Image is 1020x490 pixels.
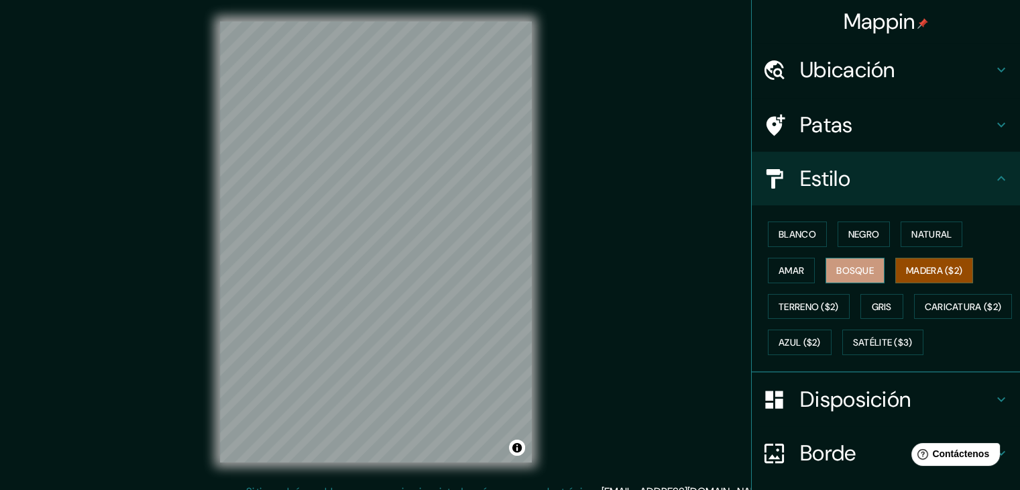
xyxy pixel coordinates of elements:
font: Terreno ($2) [779,301,839,313]
button: Gris [860,294,903,320]
button: Azul ($2) [768,330,832,355]
font: Caricatura ($2) [925,301,1002,313]
button: Terreno ($2) [768,294,850,320]
div: Disposición [752,373,1020,426]
font: Gris [872,301,892,313]
button: Satélite ($3) [842,330,923,355]
font: Amar [779,264,804,277]
button: Madera ($2) [895,258,973,283]
button: Negro [838,222,891,247]
font: Mappin [844,7,915,36]
font: Estilo [800,164,850,193]
iframe: Lanzador de widgets de ayuda [901,438,1005,475]
font: Patas [800,111,853,139]
button: Bosque [826,258,885,283]
img: pin-icon.png [917,18,928,29]
font: Bosque [836,264,874,277]
font: Negro [848,228,880,240]
font: Disposición [800,385,911,413]
font: Azul ($2) [779,337,821,349]
button: Amar [768,258,815,283]
div: Patas [752,98,1020,152]
button: Natural [901,222,962,247]
font: Natural [911,228,952,240]
div: Borde [752,426,1020,480]
font: Satélite ($3) [853,337,913,349]
font: Ubicación [800,56,895,84]
button: Activar o desactivar atribución [509,440,525,456]
div: Estilo [752,152,1020,205]
font: Blanco [779,228,816,240]
font: Madera ($2) [906,264,962,277]
button: Caricatura ($2) [914,294,1013,320]
font: Borde [800,439,856,467]
canvas: Mapa [220,21,532,462]
button: Blanco [768,222,827,247]
div: Ubicación [752,43,1020,97]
